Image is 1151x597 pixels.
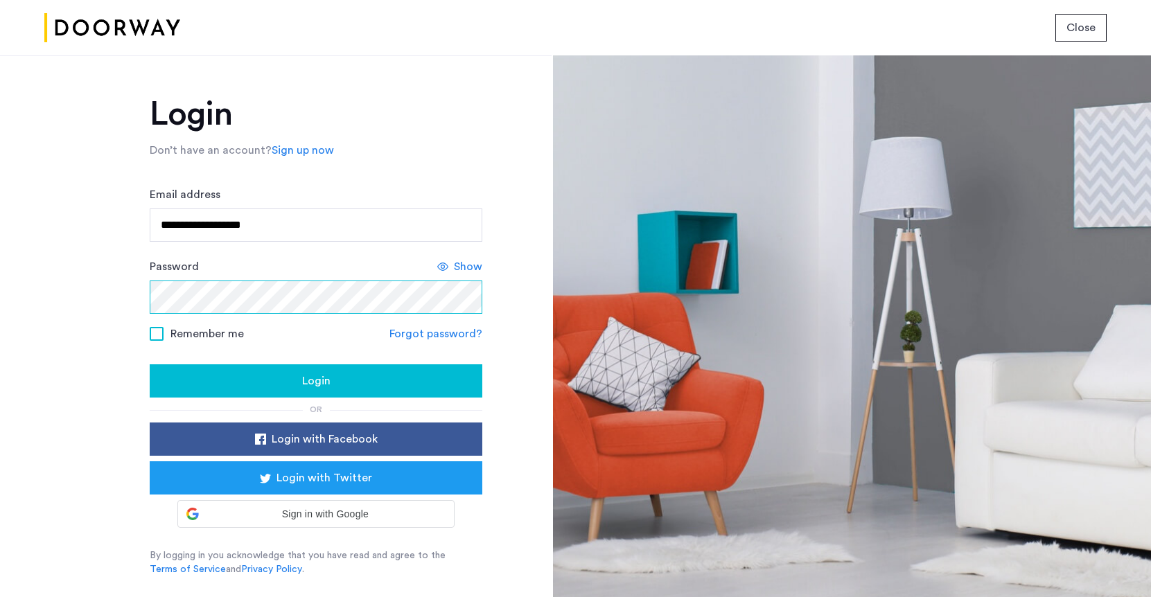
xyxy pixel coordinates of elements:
[454,258,482,275] span: Show
[150,549,482,576] p: By logging in you acknowledge that you have read and agree to the and .
[150,422,482,456] button: button
[150,364,482,398] button: button
[150,186,220,203] label: Email address
[44,2,180,54] img: logo
[150,145,272,156] span: Don’t have an account?
[150,461,482,494] button: button
[272,142,334,159] a: Sign up now
[302,373,331,389] span: Login
[170,326,244,342] span: Remember me
[241,562,302,576] a: Privacy Policy
[150,562,226,576] a: Terms of Service
[150,98,482,131] h1: Login
[150,258,199,275] label: Password
[1055,14,1107,42] button: button
[177,500,455,528] div: Sign in with Google
[1066,19,1096,36] span: Close
[389,326,482,342] a: Forgot password?
[204,507,446,522] span: Sign in with Google
[310,405,322,413] span: or
[276,470,372,486] span: Login with Twitter
[272,431,378,447] span: Login with Facebook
